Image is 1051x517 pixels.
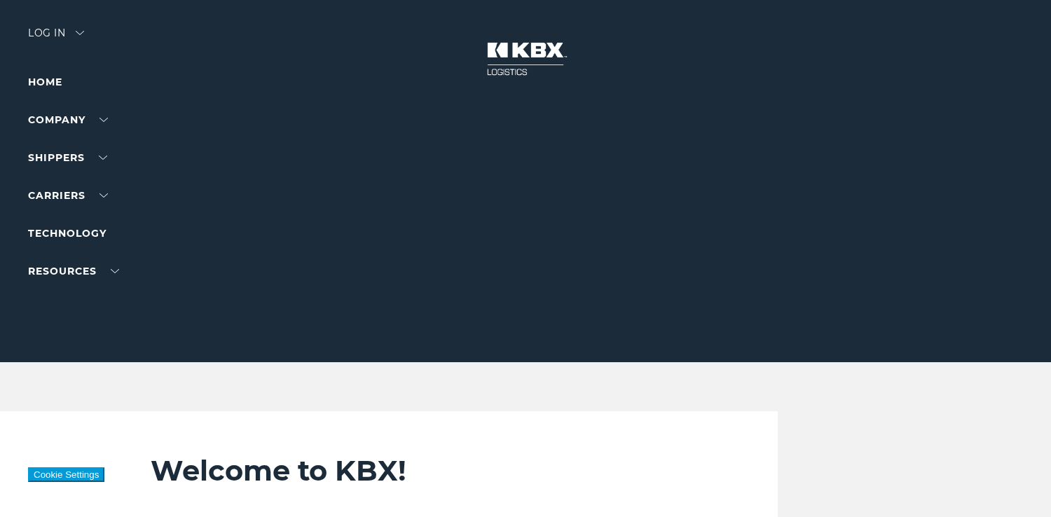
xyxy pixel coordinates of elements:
a: Carriers [28,189,108,202]
a: Home [28,76,62,88]
img: arrow [76,31,84,35]
a: SHIPPERS [28,151,107,164]
div: Log in [28,28,84,48]
a: Technology [28,227,107,240]
button: Cookie Settings [28,467,104,482]
h2: Welcome to KBX! [151,453,718,488]
a: RESOURCES [28,265,119,277]
a: Company [28,113,108,126]
img: kbx logo [473,28,578,90]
